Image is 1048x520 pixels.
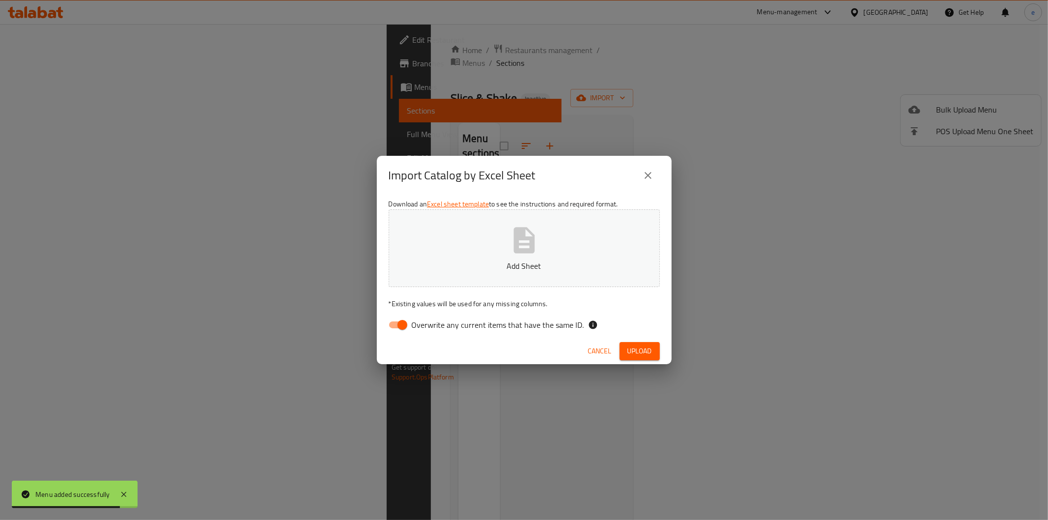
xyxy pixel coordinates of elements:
[412,319,584,331] span: Overwrite any current items that have the same ID.
[35,489,110,500] div: Menu added successfully
[588,345,612,357] span: Cancel
[620,342,660,360] button: Upload
[636,164,660,187] button: close
[377,195,672,338] div: Download an to see the instructions and required format.
[404,260,645,272] p: Add Sheet
[584,342,616,360] button: Cancel
[427,198,489,210] a: Excel sheet template
[389,299,660,309] p: Existing values will be used for any missing columns.
[389,168,536,183] h2: Import Catalog by Excel Sheet
[627,345,652,357] span: Upload
[588,320,598,330] svg: If the overwrite option isn't selected, then the items that match an existing ID will be ignored ...
[389,209,660,287] button: Add Sheet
